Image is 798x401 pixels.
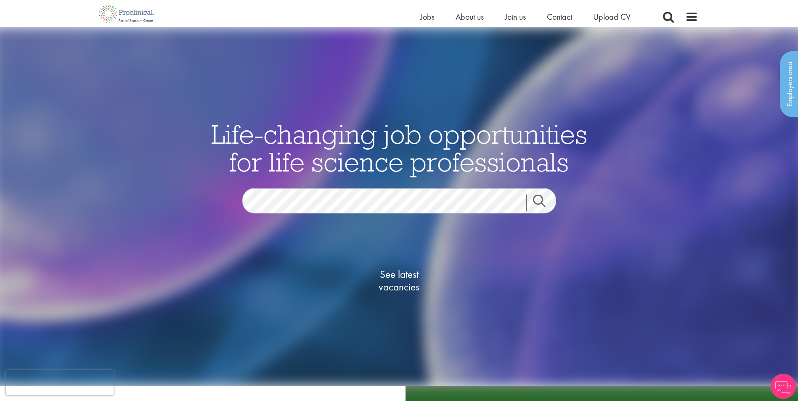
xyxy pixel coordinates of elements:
a: About us [456,11,484,22]
a: Join us [505,11,526,22]
img: Chatbot [771,374,796,399]
span: See latest vacancies [357,268,441,293]
span: Life-changing job opportunities for life science professionals [211,117,587,178]
a: Contact [547,11,572,22]
a: Upload CV [593,11,631,22]
a: Jobs [420,11,435,22]
iframe: reCAPTCHA [6,370,114,395]
a: Job search submit button [526,194,562,211]
a: See latestvacancies [357,234,441,327]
